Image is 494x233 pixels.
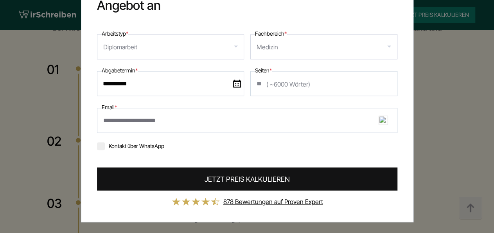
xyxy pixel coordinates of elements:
[103,40,137,53] div: Diplomarbeit
[255,65,272,75] label: Seiten
[97,142,164,149] label: Kontakt über WhatsApp
[102,102,117,112] label: Email
[233,79,241,87] img: date
[97,167,397,190] button: JETZT PREIS KALKULIEREN
[102,65,138,75] label: Abgabetermin
[97,71,244,96] input: date
[255,29,287,38] label: Fachbereich
[102,29,128,38] label: Arbeitstyp
[257,40,278,53] div: Medizin
[379,116,388,125] img: npw-badge-icon-locked.svg
[205,173,290,184] span: JETZT PREIS KALKULIEREN
[223,197,323,205] a: 878 Bewertungen auf Proven Expert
